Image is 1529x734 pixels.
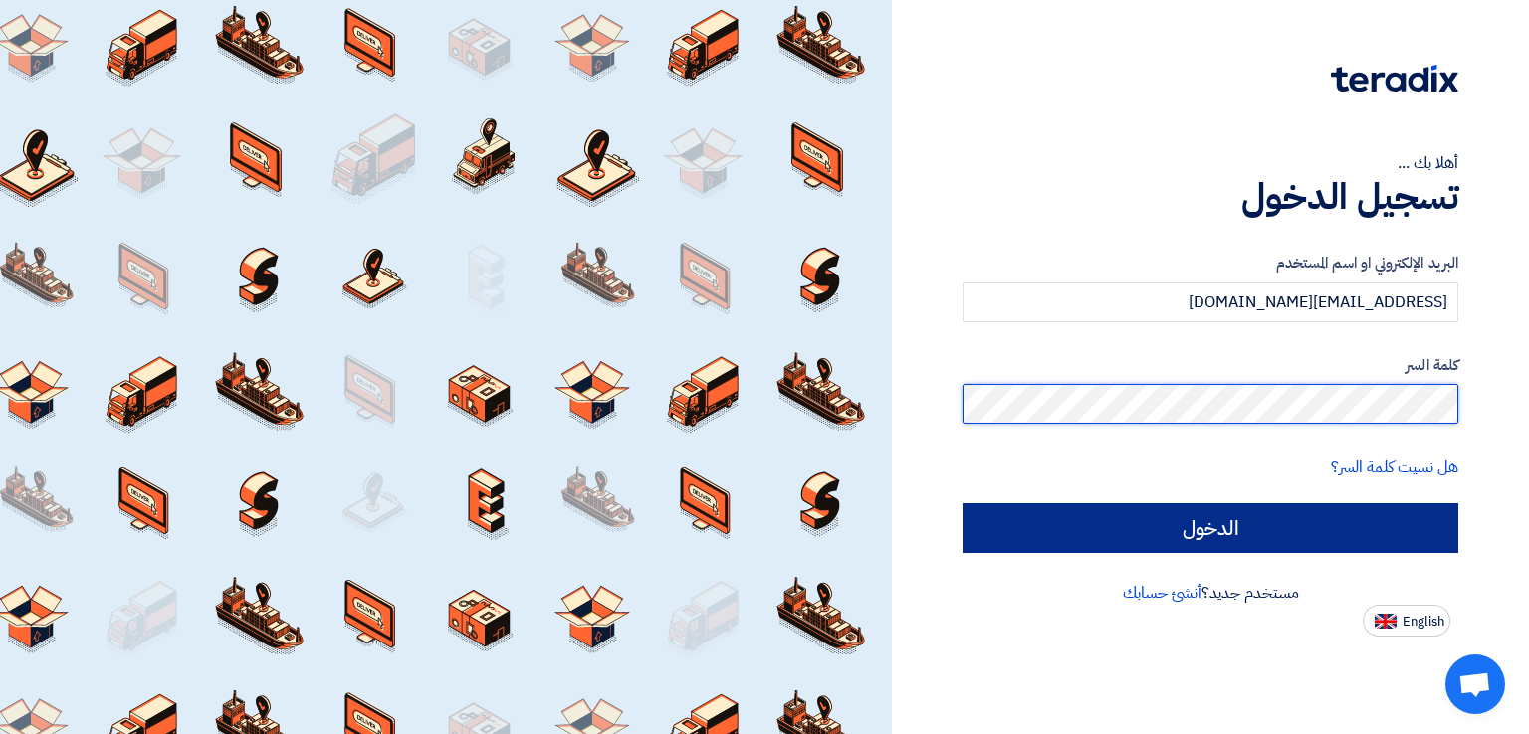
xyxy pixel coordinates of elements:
[963,282,1458,322] input: أدخل بريد العمل الإلكتروني او اسم المستخدم الخاص بك ...
[1403,615,1444,629] span: English
[1331,65,1458,92] img: Teradix logo
[1375,614,1397,629] img: en-US.png
[1363,605,1450,637] button: English
[963,175,1458,219] h1: تسجيل الدخول
[1331,456,1458,479] a: هل نسيت كلمة السر؟
[963,354,1458,377] label: كلمة السر
[963,503,1458,553] input: الدخول
[1445,654,1505,714] a: Open chat
[963,151,1458,175] div: أهلا بك ...
[963,581,1458,605] div: مستخدم جديد؟
[1123,581,1201,605] a: أنشئ حسابك
[963,252,1458,275] label: البريد الإلكتروني او اسم المستخدم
